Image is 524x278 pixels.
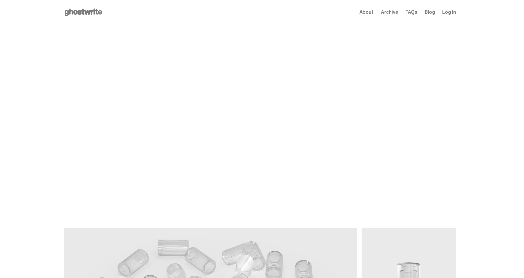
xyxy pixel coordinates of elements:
span: Archived [71,140,92,145]
a: FAQs [405,10,417,15]
p: This was the first ghostwrite x MLB blind box ever created. The first MLB rookie ghosts. The firs... [64,168,223,185]
a: View the Recap [64,195,118,208]
a: Log in [442,10,456,15]
h2: MLB "Game Face" [64,151,223,166]
a: Archive [381,10,398,15]
a: Blog [425,10,435,15]
a: About [359,10,374,15]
